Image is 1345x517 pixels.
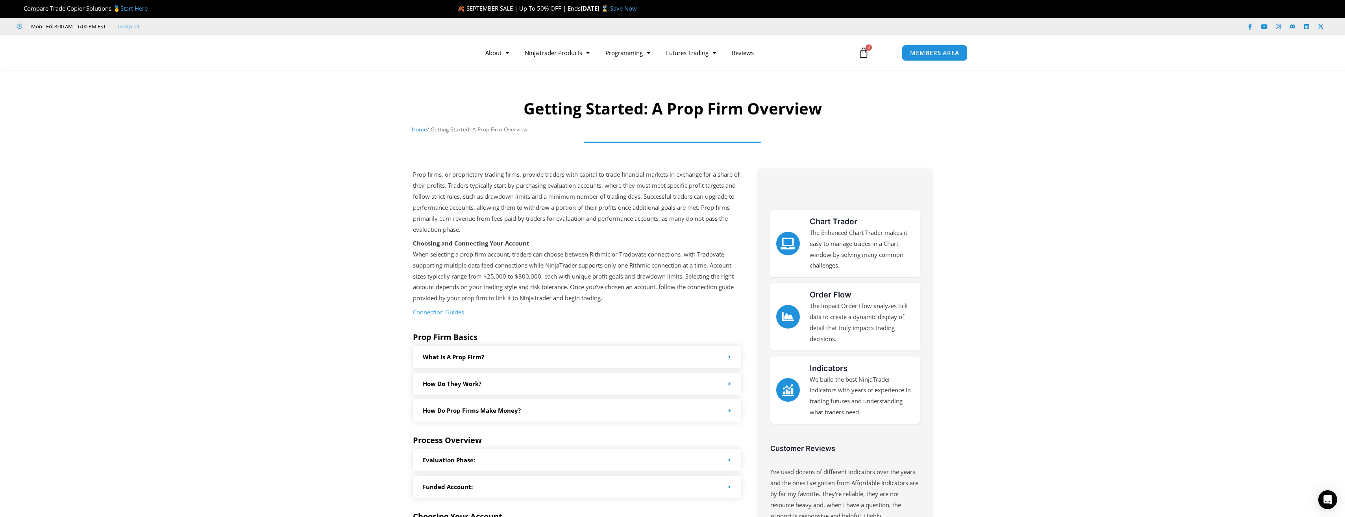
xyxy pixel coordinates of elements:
[413,449,741,471] div: Evaluation Phase:
[810,301,914,344] p: The Impact Order Flow analyzes tick data to create a dynamic display of detail that truly impacts...
[413,308,464,316] a: Connection Guides
[787,183,903,198] img: NinjaTrader Wordmark color RGB | Affordable Indicators – NinjaTrader
[598,44,658,62] a: Programming
[581,4,610,12] strong: [DATE] ⌛
[423,353,484,361] a: What is a prop firm?
[1318,490,1337,509] div: Open Intercom Messenger
[412,124,933,135] nav: Breadcrumb
[457,4,581,12] span: 🍂 SEPTEMBER SALE | Up To 50% OFF | Ends
[658,44,724,62] a: Futures Trading
[776,378,800,402] a: Indicators
[866,44,872,51] span: 0
[477,44,849,62] nav: Menu
[412,98,933,120] h1: Getting Started: A Prop Firm Overview
[117,22,140,31] a: Trustpilot
[776,232,800,255] a: Chart Trader
[423,483,473,491] a: Funded Account:
[17,6,23,11] img: 🏆
[17,4,148,12] span: Compare Trade Copier Solutions 🥇
[477,44,517,62] a: About
[610,4,637,12] a: Save Now
[902,45,968,61] a: MEMBERS AREA
[412,126,427,133] a: Home
[776,305,800,329] a: Order Flow
[810,227,914,271] p: The Enhanced Chart Trader makes it easy to manage trades in a Chart window by solving many common...
[413,373,741,395] div: How Do they work?
[413,399,741,422] div: How do Prop Firms make money?
[423,456,475,464] a: Evaluation Phase:
[910,50,959,56] span: MEMBERS AREA
[423,406,521,414] a: How do Prop Firms make money?
[846,41,881,64] a: 0
[423,380,481,388] a: How Do they work?
[724,44,762,62] a: Reviews
[413,169,741,235] p: Prop firms, or proprietary trading firms, provide traders with capital to trade financial markets...
[517,44,598,62] a: NinjaTrader Products
[120,4,148,12] a: Start Here
[413,476,741,498] div: Funded Account:
[413,332,741,342] h5: Prop Firm Basics
[29,22,106,31] span: Mon - Fri: 8:00 AM – 6:00 PM EST
[413,239,529,247] strong: Choosing and Connecting Your Account
[810,217,857,226] a: Chart Trader
[413,238,741,304] p: When selecting a prop firm account, traders can choose between Rithmic or Tradovate connections, ...
[770,444,920,453] h3: Customer Reviews
[413,346,741,368] div: What is a prop firm?
[377,39,462,67] img: LogoAI | Affordable Indicators – NinjaTrader
[810,290,851,299] a: Order Flow
[413,436,741,445] h5: Process Overview
[810,364,847,373] a: Indicators
[810,374,914,418] p: We build the best NinjaTrader indicators with years of experience in trading futures and understa...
